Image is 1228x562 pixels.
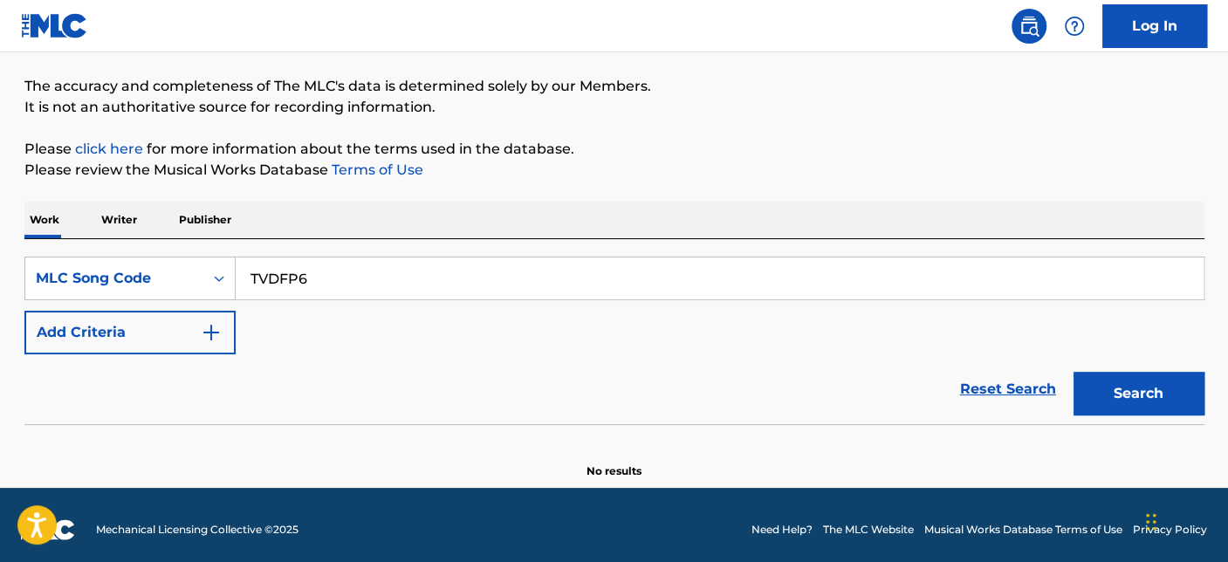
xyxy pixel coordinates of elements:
[1133,522,1207,538] a: Privacy Policy
[1102,4,1207,48] a: Log In
[24,311,236,354] button: Add Criteria
[24,257,1204,424] form: Search Form
[24,97,1204,118] p: It is not an authoritative source for recording information.
[823,522,914,538] a: The MLC Website
[328,161,423,178] a: Terms of Use
[751,522,813,538] a: Need Help?
[1012,9,1046,44] a: Public Search
[24,139,1204,160] p: Please for more information about the terms used in the database.
[951,370,1065,408] a: Reset Search
[924,522,1122,538] a: Musical Works Database Terms of Use
[1141,478,1228,562] iframe: Chat Widget
[24,202,65,238] p: Work
[96,522,298,538] span: Mechanical Licensing Collective © 2025
[1074,372,1204,415] button: Search
[1146,496,1156,548] div: Drag
[587,442,641,479] p: No results
[174,202,237,238] p: Publisher
[1057,9,1092,44] div: Help
[1064,16,1085,37] img: help
[75,140,143,157] a: click here
[24,160,1204,181] p: Please review the Musical Works Database
[96,202,142,238] p: Writer
[36,268,193,289] div: MLC Song Code
[201,322,222,343] img: 9d2ae6d4665cec9f34b9.svg
[1019,16,1039,37] img: search
[24,76,1204,97] p: The accuracy and completeness of The MLC's data is determined solely by our Members.
[21,13,88,38] img: MLC Logo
